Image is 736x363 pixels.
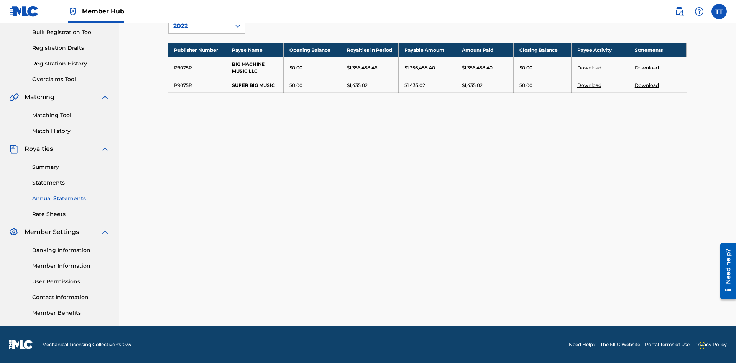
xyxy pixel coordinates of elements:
[645,341,690,348] a: Portal Terms of Use
[25,227,79,237] span: Member Settings
[456,43,514,57] th: Amount Paid
[577,82,601,88] a: Download
[226,43,283,57] th: Payee Name
[25,93,54,102] span: Matching
[635,65,659,70] a: Download
[715,240,736,303] iframe: Resource Center
[462,64,493,71] p: $1,356,458.40
[42,341,131,348] span: Mechanical Licensing Collective © 2025
[629,43,686,57] th: Statements
[700,334,705,357] div: Drag
[226,57,283,78] td: BIG MACHINE MUSIC LLC
[32,278,110,286] a: User Permissions
[694,341,727,348] a: Privacy Policy
[32,179,110,187] a: Statements
[283,43,341,57] th: Opening Balance
[32,111,110,119] a: Matching Tool
[32,309,110,317] a: Member Benefits
[173,21,226,31] div: 2022
[347,82,368,89] p: $1,435.02
[32,246,110,254] a: Banking Information
[9,6,39,17] img: MLC Logo
[675,7,684,16] img: search
[32,75,110,83] a: Overclaims Tool
[462,82,483,89] p: $1,435.02
[32,44,110,52] a: Registration Drafts
[711,4,727,19] div: User Menu
[600,341,640,348] a: The MLC Website
[32,195,110,203] a: Annual Statements
[9,227,18,237] img: Member Settings
[514,43,571,57] th: Closing Balance
[672,4,687,19] a: Public Search
[692,4,707,19] div: Help
[569,341,596,348] a: Need Help?
[100,93,110,102] img: expand
[519,64,532,71] p: $0.00
[32,60,110,68] a: Registration History
[226,78,283,92] td: SUPER BIG MUSIC
[571,43,629,57] th: Payee Activity
[635,82,659,88] a: Download
[347,64,377,71] p: $1,356,458.46
[9,340,33,349] img: logo
[32,262,110,270] a: Member Information
[399,43,456,57] th: Payable Amount
[32,127,110,135] a: Match History
[698,326,736,363] iframe: Chat Widget
[519,82,532,89] p: $0.00
[32,210,110,218] a: Rate Sheets
[32,28,110,36] a: Bulk Registration Tool
[289,82,302,89] p: $0.00
[32,163,110,171] a: Summary
[168,57,226,78] td: P9075P
[82,7,124,16] span: Member Hub
[404,64,435,71] p: $1,356,458.40
[25,144,53,154] span: Royalties
[289,64,302,71] p: $0.00
[341,43,398,57] th: Royalties in Period
[404,82,425,89] p: $1,435.02
[168,43,226,57] th: Publisher Number
[577,65,601,70] a: Download
[32,293,110,301] a: Contact Information
[68,7,77,16] img: Top Rightsholder
[695,7,704,16] img: help
[100,144,110,154] img: expand
[9,93,19,102] img: Matching
[100,227,110,237] img: expand
[9,144,18,154] img: Royalties
[168,78,226,92] td: P9075R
